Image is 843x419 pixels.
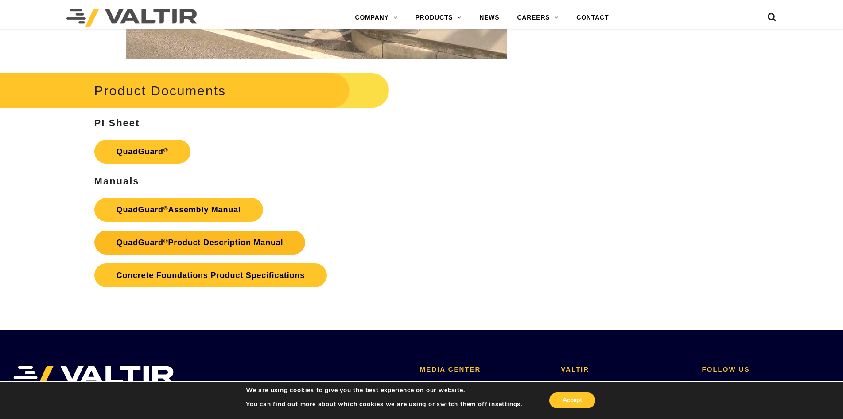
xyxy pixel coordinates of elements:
[94,263,327,287] a: Concrete Foundations Product Specifications
[246,400,522,408] p: You can find out more about which cookies we are using or switch them off in .
[346,9,406,27] a: COMPANY
[13,366,174,388] img: VALTIR
[163,147,168,153] sup: ®
[94,140,190,164] a: QuadGuard®
[702,366,830,373] h2: FOLLOW US
[549,392,595,408] button: Accept
[94,176,140,187] strong: Manuals
[94,198,263,222] a: QuadGuard®Assembly Manual
[567,9,618,27] a: CONTACT
[406,9,470,27] a: PRODUCTS
[246,386,522,394] p: We are using cookies to give you the best experience on our website.
[66,9,197,27] img: Valtir
[470,9,508,27] a: NEWS
[94,117,140,129] strong: PI Sheet
[495,400,521,408] button: settings
[561,366,688,373] h2: VALTIR
[94,231,306,255] a: QuadGuard®Product Description Manual
[420,366,548,373] h2: MEDIA CENTER
[508,9,567,27] a: CAREERS
[163,205,168,211] sup: ®
[163,238,168,244] sup: ®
